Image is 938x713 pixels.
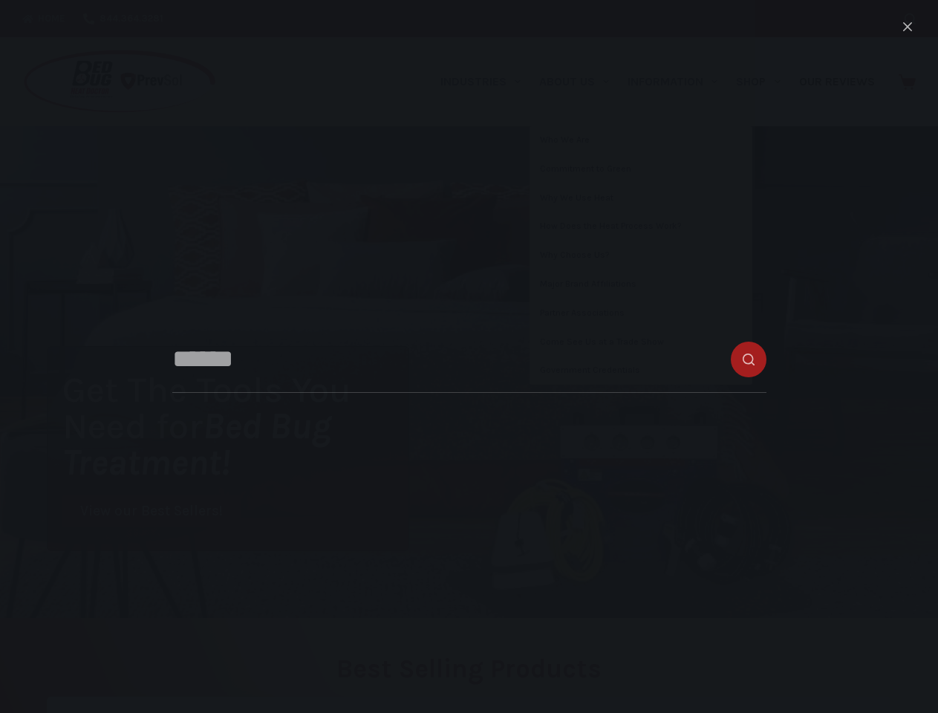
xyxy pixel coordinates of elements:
button: Open LiveChat chat widget [12,6,56,51]
i: Bed Bug Treatment! [62,405,331,484]
a: Government Credentials [530,356,752,385]
a: Our Reviews [789,37,884,126]
a: View our Best Sellers! [62,495,241,527]
h2: Best Selling Products [47,656,891,682]
a: Industries [431,37,530,126]
a: Information [619,37,727,126]
a: Commitment to Green [530,155,752,183]
nav: Primary [431,37,884,126]
a: About Us [530,37,618,126]
a: Come See Us at a Trade Show [530,328,752,356]
a: Why Choose Us? [530,241,752,270]
a: Why We Use Heat [530,184,752,212]
a: Shop [727,37,789,126]
button: Search [905,13,916,25]
a: Who We Are [530,126,752,154]
span: View our Best Sellers! [80,504,223,518]
a: Major Brand Affiliations [530,270,752,299]
a: How Does the Heat Process Work? [530,212,752,241]
a: Partner Associations [530,299,752,328]
h1: Get The Tools You Need for [62,371,408,481]
img: Prevsol/Bed Bug Heat Doctor [22,49,217,115]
